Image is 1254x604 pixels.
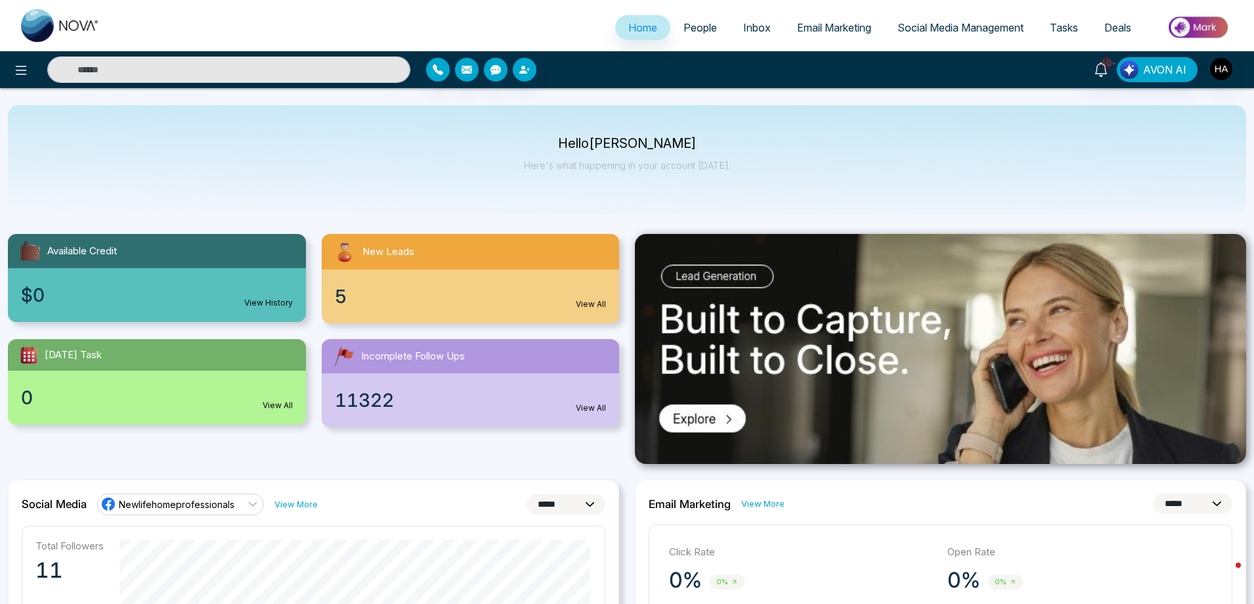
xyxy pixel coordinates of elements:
[524,160,731,171] p: Here's what happening in your account [DATE].
[669,545,934,560] p: Click Rate
[119,498,234,511] span: Newlifehomeprofessionals
[45,348,102,363] span: [DATE] Task
[362,244,414,260] span: New Leads
[244,297,293,309] a: View History
[47,244,117,259] span: Available Credit
[988,574,1023,590] span: 0%
[335,283,347,310] span: 5
[576,298,606,310] a: View All
[741,498,785,510] a: View More
[1104,21,1131,34] span: Deals
[797,21,871,34] span: Email Marketing
[263,400,293,411] a: View All
[274,498,318,511] a: View More
[649,498,731,511] h2: Email Marketing
[897,21,1024,34] span: Social Media Management
[35,557,104,584] p: 11
[784,15,884,40] a: Email Marketing
[1101,57,1113,69] span: 10+
[314,234,628,323] a: New Leads5View All
[710,574,745,590] span: 0%
[1120,60,1138,79] img: Lead Flow
[314,339,628,427] a: Incomplete Follow Ups11322View All
[335,386,394,414] span: 11322
[683,21,717,34] span: People
[947,567,980,593] p: 0%
[669,567,702,593] p: 0%
[615,15,670,40] a: Home
[947,545,1213,560] p: Open Rate
[1117,57,1198,82] button: AVON AI
[1091,15,1144,40] a: Deals
[1143,62,1186,78] span: AVON AI
[730,15,784,40] a: Inbox
[1037,15,1091,40] a: Tasks
[576,402,606,414] a: View All
[1209,559,1241,591] iframe: Intercom live chat
[21,384,33,411] span: 0
[1210,58,1232,80] img: User Avatar
[361,349,465,364] span: Incomplete Follow Ups
[21,281,45,309] span: $0
[1050,21,1078,34] span: Tasks
[332,239,357,264] img: newLeads.svg
[524,138,731,149] p: Hello [PERSON_NAME]
[21,9,100,42] img: Nova CRM Logo
[35,540,104,552] p: Total Followers
[670,15,730,40] a: People
[743,21,771,34] span: Inbox
[18,239,42,263] img: availableCredit.svg
[1085,57,1117,80] a: 10+
[332,344,356,368] img: followUps.svg
[628,21,657,34] span: Home
[18,344,39,365] img: todayTask.svg
[635,234,1246,464] img: .
[1151,12,1246,42] img: Market-place.gif
[884,15,1037,40] a: Social Media Management
[22,498,87,511] h2: Social Media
